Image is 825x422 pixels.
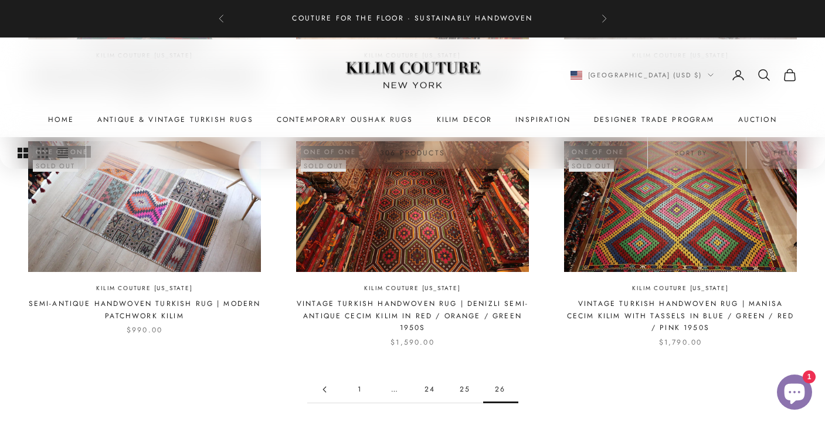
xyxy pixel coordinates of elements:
[277,114,413,126] a: Contemporary Oushak Rugs
[127,324,162,336] sale-price: $990.00
[659,336,702,348] sale-price: $1,790.00
[391,336,434,348] sale-price: $1,590.00
[380,147,445,159] p: 306 products
[57,137,68,169] button: Switch to compact product images
[307,376,342,403] a: Go to page 25
[564,298,797,333] a: Vintage Turkish Handwoven Rug | Manisa Cecim Kilim with Tassels in Blue / Green / Red / Pink 1950s
[38,137,48,169] button: Switch to smaller product images
[483,376,518,403] span: 26
[339,47,486,103] img: Logo of Kilim Couture New York
[296,298,529,333] a: Vintage Turkish Handwoven Rug | Denizli Semi-Antique Cecim Kilim in Red / Orange / Green 1950s
[96,284,192,294] a: Kilim Couture [US_STATE]
[648,137,746,169] button: Sort by
[28,114,797,126] nav: Primary navigation
[571,68,797,82] nav: Secondary navigation
[28,298,261,322] a: Semi-Antique Handwoven Turkish Rug | Modern Patchwork Kilim
[515,114,571,126] a: Inspiration
[342,376,378,403] a: Go to page 1
[738,114,777,126] a: Auction
[571,70,714,80] button: Change country or currency
[307,376,518,403] nav: Pagination navigation
[588,70,702,80] span: [GEOGRAPHIC_DATA] (USD $)
[632,284,728,294] a: Kilim Couture [US_STATE]
[413,376,448,403] a: Go to page 24
[48,114,74,126] a: Home
[97,114,253,126] a: Antique & Vintage Turkish Rugs
[594,114,715,126] a: Designer Trade Program
[292,13,532,25] p: Couture for the Floor · Sustainably Handwoven
[773,375,816,413] inbox-online-store-chat: Shopify online store chat
[18,137,28,169] button: Switch to larger product images
[448,376,483,403] a: Go to page 25
[571,71,582,80] img: United States
[364,284,460,294] a: Kilim Couture [US_STATE]
[746,137,825,169] button: Filter
[437,114,493,126] summary: Kilim Decor
[378,376,413,403] span: …
[675,148,719,158] span: Sort by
